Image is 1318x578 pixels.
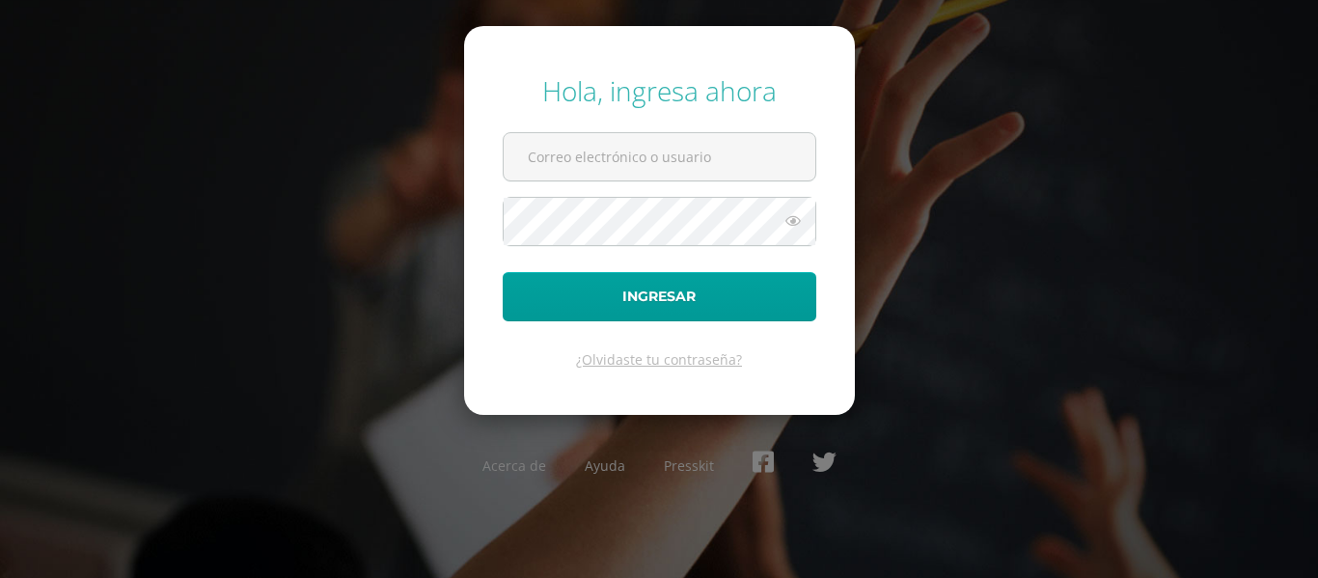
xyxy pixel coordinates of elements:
[576,350,742,369] a: ¿Olvidaste tu contraseña?
[585,456,625,475] a: Ayuda
[482,456,546,475] a: Acerca de
[503,72,816,109] div: Hola, ingresa ahora
[664,456,714,475] a: Presskit
[504,133,815,180] input: Correo electrónico o usuario
[503,272,816,321] button: Ingresar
